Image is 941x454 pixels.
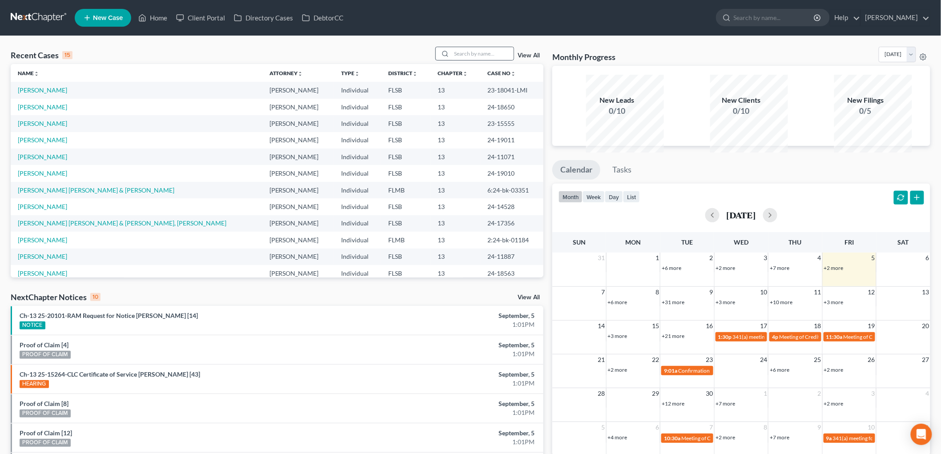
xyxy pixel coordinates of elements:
[824,400,844,407] a: +2 more
[626,238,641,246] span: Mon
[381,115,430,132] td: FLSB
[430,99,481,115] td: 13
[34,71,39,76] i: unfold_more
[430,149,481,165] td: 13
[826,333,843,340] span: 11:30a
[651,321,660,331] span: 15
[388,70,418,76] a: Districtunfold_more
[430,115,481,132] td: 13
[921,321,930,331] span: 20
[651,354,660,365] span: 22
[861,10,930,26] a: [PERSON_NAME]
[369,429,535,438] div: September, 5
[18,253,67,260] a: [PERSON_NAME]
[18,236,67,244] a: [PERSON_NAME]
[262,249,334,265] td: [PERSON_NAME]
[716,265,736,271] a: +2 more
[733,333,819,340] span: 341(a) meeting for [PERSON_NAME]
[662,265,681,271] a: +6 more
[716,400,736,407] a: +7 more
[381,249,430,265] td: FLSB
[381,198,430,215] td: FLSB
[662,400,684,407] a: +12 more
[597,354,606,365] span: 21
[651,388,660,399] span: 29
[430,232,481,248] td: 13
[369,379,535,388] div: 1:01PM
[705,388,714,399] span: 30
[262,215,334,232] td: [PERSON_NAME]
[763,388,768,399] span: 1
[334,232,381,248] td: Individual
[559,191,583,203] button: month
[334,249,381,265] td: Individual
[369,311,535,320] div: September, 5
[824,265,844,271] a: +2 more
[759,321,768,331] span: 17
[298,10,348,26] a: DebtorCC
[430,132,481,149] td: 13
[262,265,334,281] td: [PERSON_NAME]
[334,99,381,115] td: Individual
[898,238,909,246] span: Sat
[813,354,822,365] span: 25
[759,354,768,365] span: 24
[921,287,930,297] span: 13
[11,292,101,302] div: NextChapter Notices
[763,253,768,263] span: 3
[381,265,430,281] td: FLSB
[655,253,660,263] span: 1
[20,312,198,319] a: Ch-13 25-20101-RAM Request for Notice [PERSON_NAME] [14]
[381,232,430,248] td: FLMB
[334,215,381,232] td: Individual
[664,435,680,442] span: 10:30a
[871,253,876,263] span: 5
[18,169,67,177] a: [PERSON_NAME]
[921,422,930,433] span: 11
[664,367,677,374] span: 9:01a
[262,198,334,215] td: [PERSON_NAME]
[369,341,535,350] div: September, 5
[20,351,71,359] div: PROOF OF CLAIM
[518,294,540,301] a: View All
[481,232,543,248] td: 2:24-bk-01184
[381,99,430,115] td: FLSB
[716,434,736,441] a: +2 more
[597,253,606,263] span: 31
[608,333,627,339] a: +3 more
[586,105,648,117] div: 0/10
[462,71,468,76] i: unfold_more
[608,434,627,441] a: +4 more
[381,182,430,198] td: FLMB
[867,354,876,365] span: 26
[813,287,822,297] span: 11
[481,265,543,281] td: 24-18563
[369,399,535,408] div: September, 5
[18,103,67,111] a: [PERSON_NAME]
[552,160,600,180] a: Calendar
[921,354,930,365] span: 27
[830,10,860,26] a: Help
[262,132,334,149] td: [PERSON_NAME]
[824,366,844,373] a: +2 more
[763,422,768,433] span: 8
[369,438,535,446] div: 1:01PM
[262,232,334,248] td: [PERSON_NAME]
[62,51,72,59] div: 15
[18,136,67,144] a: [PERSON_NAME]
[705,321,714,331] span: 16
[381,82,430,98] td: FLSB
[844,238,854,246] span: Fri
[518,52,540,59] a: View All
[586,95,648,105] div: New Leads
[481,215,543,232] td: 24-17356
[18,153,67,161] a: [PERSON_NAME]
[18,219,226,227] a: [PERSON_NAME] [PERSON_NAME] & [PERSON_NAME], [PERSON_NAME]
[655,287,660,297] span: 8
[834,95,897,105] div: New Filings
[481,249,543,265] td: 24-11887
[134,10,172,26] a: Home
[583,191,605,203] button: week
[298,71,303,76] i: unfold_more
[601,287,606,297] span: 7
